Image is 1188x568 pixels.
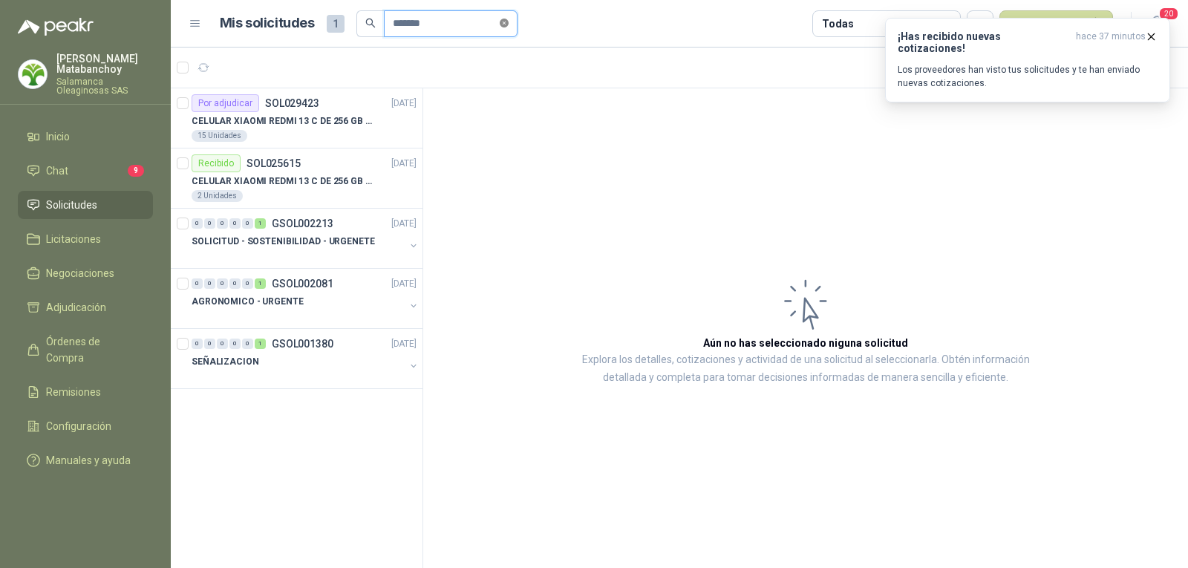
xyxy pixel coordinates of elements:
a: Solicitudes [18,191,153,219]
p: CELULAR XIAOMI REDMI 13 C DE 256 GB 8GB [192,114,376,128]
img: Company Logo [19,60,47,88]
p: GSOL002081 [272,278,333,289]
span: Inicio [46,128,70,145]
div: 0 [242,278,253,289]
div: Recibido [192,154,241,172]
p: SEÑALIZACION [192,355,259,369]
p: [DATE] [391,157,417,171]
span: close-circle [500,16,509,30]
div: 2 Unidades [192,190,243,202]
span: close-circle [500,19,509,27]
a: Por adjudicarSOL029423[DATE] CELULAR XIAOMI REDMI 13 C DE 256 GB 8GB15 Unidades [171,88,422,148]
div: 0 [192,218,203,229]
span: search [365,18,376,28]
div: 0 [229,278,241,289]
div: 0 [204,218,215,229]
div: 0 [217,339,228,349]
p: [DATE] [391,217,417,231]
div: 1 [255,278,266,289]
p: SOL029423 [265,98,319,108]
div: 1 [255,218,266,229]
div: 0 [204,278,215,289]
a: Configuración [18,412,153,440]
span: Remisiones [46,384,101,400]
button: 20 [1143,10,1170,37]
a: 0 0 0 0 0 1 GSOL001380[DATE] SEÑALIZACION [192,335,420,382]
p: SOL025615 [247,158,301,169]
img: Logo peakr [18,18,94,36]
p: [PERSON_NAME] Matabanchoy [56,53,153,74]
p: [DATE] [391,277,417,291]
span: 20 [1158,7,1179,21]
div: 1 [255,339,266,349]
span: Adjudicación [46,299,106,316]
h3: ¡Has recibido nuevas cotizaciones! [898,30,1070,54]
a: Remisiones [18,378,153,406]
div: Por adjudicar [192,94,259,112]
p: Los proveedores han visto tus solicitudes y te han enviado nuevas cotizaciones. [898,63,1158,90]
span: Chat [46,163,68,179]
a: Inicio [18,123,153,151]
a: Órdenes de Compra [18,327,153,372]
button: Nueva solicitud [999,10,1113,37]
span: Órdenes de Compra [46,333,139,366]
a: Adjudicación [18,293,153,321]
p: CELULAR XIAOMI REDMI 13 C DE 256 GB 8GB [192,174,376,189]
span: Solicitudes [46,197,97,213]
span: Licitaciones [46,231,101,247]
span: Configuración [46,418,111,434]
div: 0 [229,339,241,349]
a: Chat9 [18,157,153,185]
div: 0 [242,218,253,229]
p: SOLICITUD - SOSTENIBILIDAD - URGENETE [192,235,375,249]
div: 0 [217,278,228,289]
span: Manuales y ayuda [46,452,131,469]
span: hace 37 minutos [1076,30,1146,54]
div: Todas [822,16,853,32]
span: Negociaciones [46,265,114,281]
div: 15 Unidades [192,130,247,142]
h1: Mis solicitudes [220,13,315,34]
button: ¡Has recibido nuevas cotizaciones!hace 37 minutos Los proveedores han visto tus solicitudes y te ... [885,18,1170,102]
p: GSOL002213 [272,218,333,229]
p: AGRONOMICO - URGENTE [192,295,304,309]
span: 9 [128,165,144,177]
a: 0 0 0 0 0 1 GSOL002081[DATE] AGRONOMICO - URGENTE [192,275,420,322]
div: 0 [229,218,241,229]
div: 0 [192,278,203,289]
p: Explora los detalles, cotizaciones y actividad de una solicitud al seleccionarla. Obtén informaci... [572,351,1039,387]
p: Salamanca Oleaginosas SAS [56,77,153,95]
a: 0 0 0 0 0 1 GSOL002213[DATE] SOLICITUD - SOSTENIBILIDAD - URGENETE [192,215,420,262]
p: GSOL001380 [272,339,333,349]
div: 0 [217,218,228,229]
p: [DATE] [391,97,417,111]
div: 0 [204,339,215,349]
div: 0 [192,339,203,349]
a: Licitaciones [18,225,153,253]
a: Negociaciones [18,259,153,287]
p: [DATE] [391,337,417,351]
h3: Aún no has seleccionado niguna solicitud [703,335,908,351]
a: RecibidoSOL025615[DATE] CELULAR XIAOMI REDMI 13 C DE 256 GB 8GB2 Unidades [171,148,422,209]
a: Manuales y ayuda [18,446,153,474]
div: 0 [242,339,253,349]
span: 1 [327,15,345,33]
